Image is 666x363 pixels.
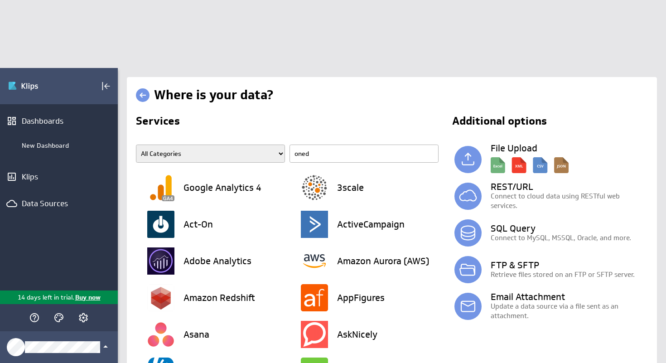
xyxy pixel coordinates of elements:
[78,312,89,323] svg: Account and settings
[183,183,261,192] h3: Google Analytics 4
[22,116,96,126] div: Dashboards
[491,292,648,301] h3: Email Attachment
[51,310,67,325] div: Themes
[301,247,328,275] img: image6239696482622088708.png
[53,312,64,323] svg: Themes
[76,310,91,325] div: Account and settings
[147,284,174,311] img: image7632027720258204353.png
[301,174,328,201] img: image5212420104391205579.png
[147,211,174,238] img: image4488369603297424195.png
[491,191,648,210] p: Connect to cloud data using RESTful web services.
[147,321,174,348] img: image772416011628122514.png
[491,153,569,173] img: local_description.svg
[301,211,328,238] img: image9187947030682302895.png
[454,146,482,173] img: local.svg
[454,219,482,247] img: database.svg
[183,257,251,266] h3: Adobe Analytics
[27,310,42,325] div: Help
[8,79,71,93] div: Go to Dashboards
[147,247,174,275] img: image7123355047139026446.png
[22,198,96,208] div: Data Sources
[337,330,377,339] h3: AskNicely
[183,330,209,339] h3: Asana
[491,144,648,153] h3: File Upload
[491,301,648,320] p: Update a data source via a file sent as an attachment.
[136,116,440,130] h2: Services
[337,183,364,192] h3: 3scale
[491,224,648,233] h3: SQL Query
[290,145,439,163] input: Find a Service...
[443,116,645,130] h2: Additional options
[491,261,648,270] h3: FTP & SFTP
[22,141,113,150] div: New Dashboard
[454,183,482,210] img: simple_rest.svg
[337,220,405,229] h3: ActiveCampaign
[491,182,648,191] h3: REST/URL
[301,284,328,311] img: image7083839964087255944.png
[147,174,174,201] img: image6502031566950861830.png
[454,256,482,283] img: ftp.svg
[491,233,648,242] p: Connect to MySQL, MSSQL, Oracle, and more.
[454,293,482,320] img: email.svg
[491,270,648,279] p: Retrieve files stored on an FTP or SFTP server.
[98,78,114,94] div: Collapse
[337,257,429,266] h3: Amazon Aurora (AWS)
[337,293,385,302] h3: AppFigures
[154,87,273,103] h1: Where is your data?
[301,321,328,348] img: image1361835612104150966.png
[18,293,74,302] p: 14 days left in trial.
[8,79,71,93] img: Klipfolio klips logo
[22,172,96,182] div: Klips
[74,293,101,302] p: Buy now
[183,220,213,229] h3: Act-On
[183,293,255,302] h3: Amazon Redshift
